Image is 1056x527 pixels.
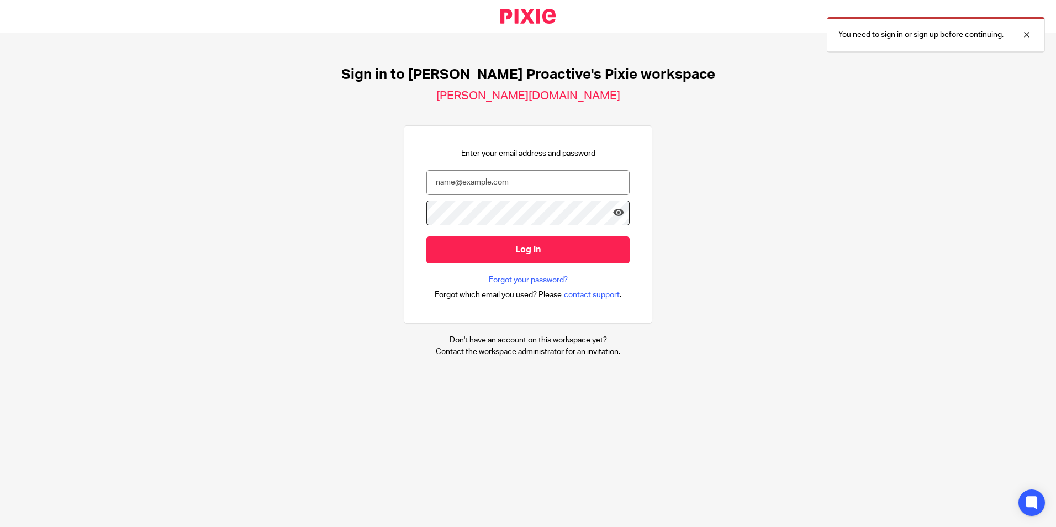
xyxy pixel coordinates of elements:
h1: Sign in to [PERSON_NAME] Proactive's Pixie workspace [341,66,715,83]
span: Forgot which email you used? Please [435,289,562,301]
input: Log in [426,236,630,263]
input: name@example.com [426,170,630,195]
span: contact support [564,289,620,301]
p: Don't have an account on this workspace yet? [436,335,620,346]
p: Contact the workspace administrator for an invitation. [436,346,620,357]
div: . [435,288,622,301]
a: Forgot your password? [489,275,568,286]
p: Enter your email address and password [461,148,595,159]
h2: [PERSON_NAME][DOMAIN_NAME] [436,89,620,103]
p: You need to sign in or sign up before continuing. [838,29,1004,40]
